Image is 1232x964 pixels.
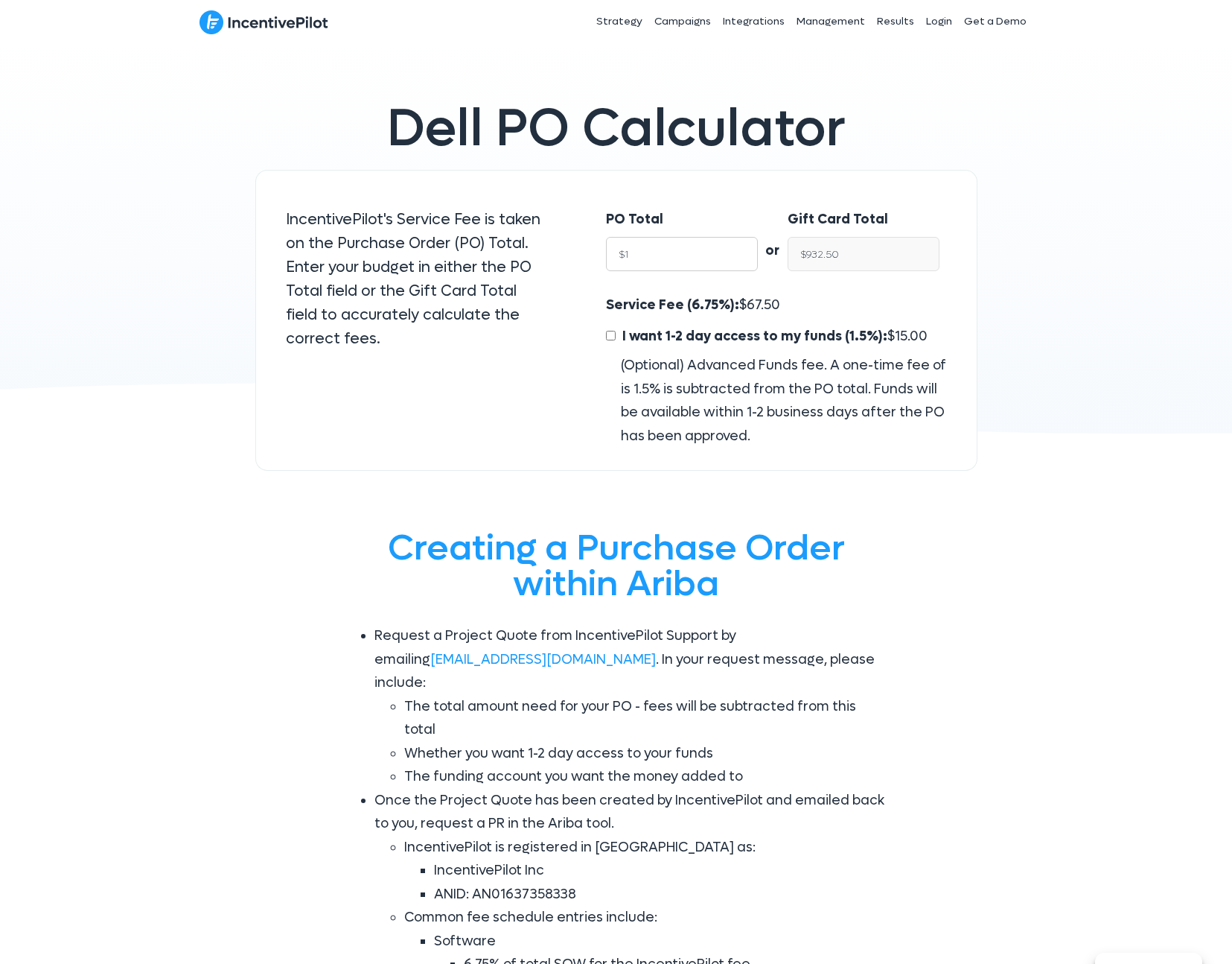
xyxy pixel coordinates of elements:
[791,3,871,40] a: Management
[404,742,888,766] li: Whether you want 1-2 day access to your funds
[404,836,888,907] li: IncentivePilot is registered in [GEOGRAPHIC_DATA] as:
[387,95,846,162] span: Dell PO Calculator
[871,3,920,40] a: Results
[648,3,717,40] a: Campaigns
[606,294,946,448] div: $
[619,328,928,345] span: $
[606,354,946,448] div: (Optional) Advanced Funds fee. A one-time fee of is 1.5% is subtracted from the PO total. Funds w...
[606,331,616,340] input: I want 1-2 day access to my funds (1.5%):$15.00
[747,297,780,314] span: 67.50
[374,624,888,789] li: Request a Project Quote from IncentivePilot Support by emailing . In your request message, please...
[590,3,648,40] a: Strategy
[430,651,656,668] a: [EMAIL_ADDRESS][DOMAIN_NAME]
[404,765,888,789] li: The funding account you want the money added to
[434,859,888,883] li: IncentivePilot Inc
[958,3,1032,40] a: Get a Demo
[286,208,547,351] p: IncentivePilot's Service Fee is taken on the Purchase Order (PO) Total. Enter your budget in eith...
[758,208,788,263] div: or
[388,524,845,607] span: Creating a Purchase Order within Ariba
[200,10,328,35] img: IncentivePilot
[920,3,958,40] a: Login
[788,208,888,232] label: Gift Card Total
[717,3,791,40] a: Integrations
[488,3,1033,40] nav: Header Menu
[622,328,887,345] span: I want 1-2 day access to my funds (1.5%):
[606,297,739,314] span: Service Fee (6.75%):
[404,695,888,742] li: The total amount need for your PO - fees will be subtracted from this total
[606,208,663,232] label: PO Total
[895,328,928,345] span: 15.00
[434,883,888,907] li: ANID: AN01637358338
